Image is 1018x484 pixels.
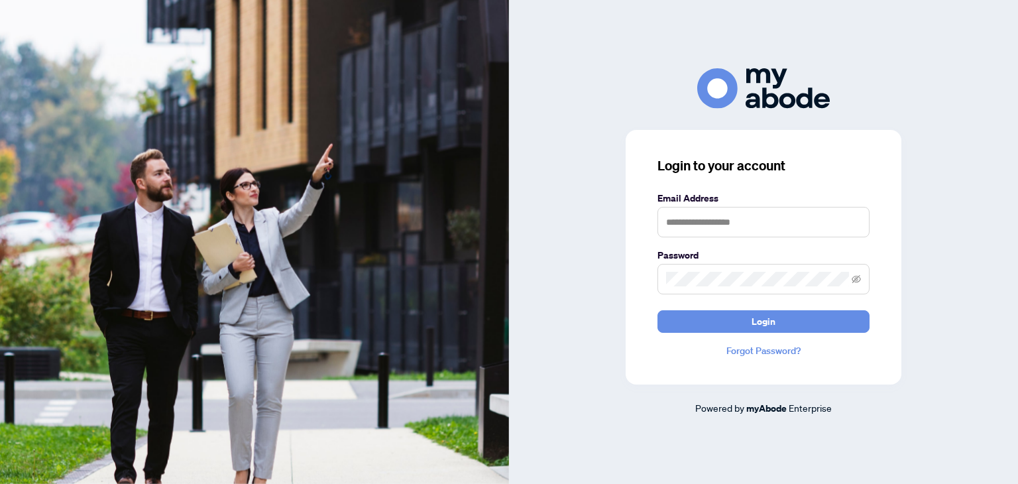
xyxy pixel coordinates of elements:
label: Email Address [657,191,870,206]
a: myAbode [746,401,787,416]
h3: Login to your account [657,156,870,175]
span: eye-invisible [852,274,861,284]
img: ma-logo [697,68,830,109]
label: Password [657,248,870,263]
span: Enterprise [789,402,832,414]
span: Powered by [695,402,744,414]
button: Login [657,310,870,333]
a: Forgot Password? [657,343,870,358]
span: Login [752,311,775,332]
